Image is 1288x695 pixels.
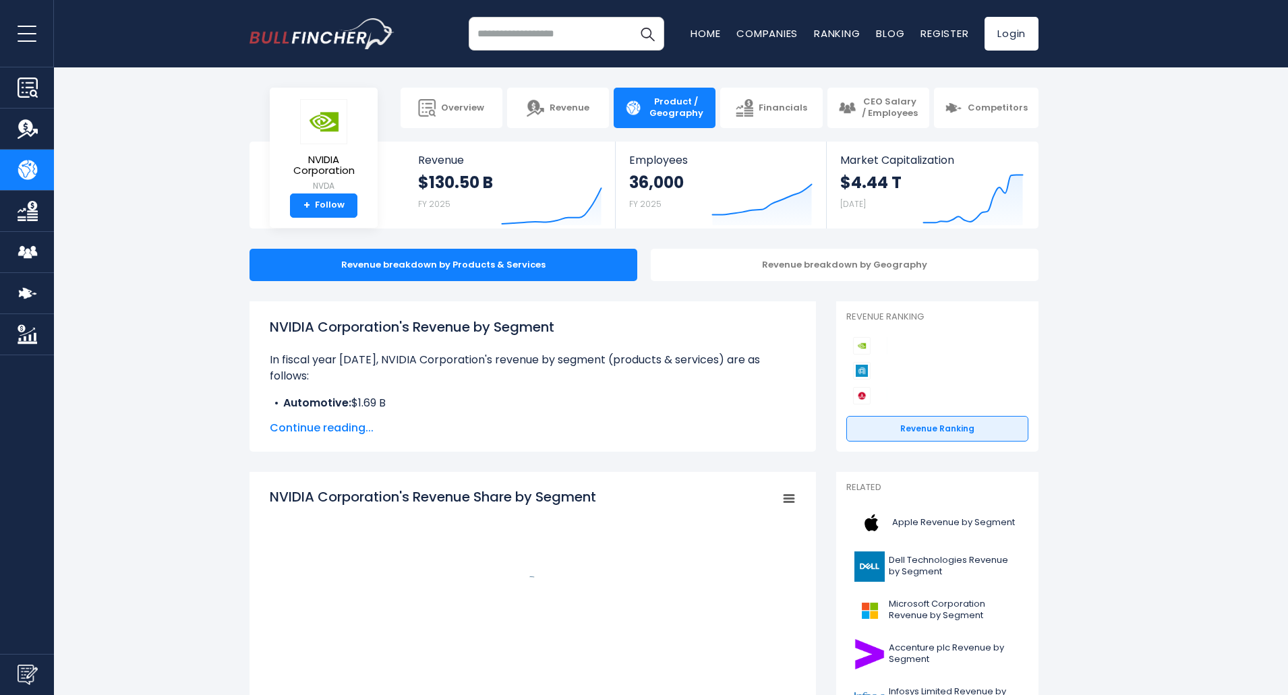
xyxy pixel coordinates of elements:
span: CEO Salary / Employees [861,96,918,119]
p: Related [846,482,1028,493]
a: Accenture plc Revenue by Segment [846,636,1028,673]
div: Revenue breakdown by Products & Services [250,249,637,281]
a: Blog [876,26,904,40]
span: NVIDIA Corporation [281,154,367,177]
a: Overview [401,88,502,128]
a: Revenue [507,88,609,128]
span: Continue reading... [270,420,796,436]
span: Revenue [550,102,589,114]
span: Accenture plc Revenue by Segment [889,642,1020,665]
p: In fiscal year [DATE], NVIDIA Corporation's revenue by segment (products & services) are as follows: [270,352,796,384]
span: Revenue [418,154,602,167]
tspan: NVIDIA Corporation's Revenue Share by Segment [270,487,596,506]
h1: NVIDIA Corporation's Revenue by Segment [270,317,796,337]
img: ACN logo [854,639,885,669]
span: Overview [441,102,484,114]
span: Financials [759,102,807,114]
small: NVDA [281,180,367,192]
a: +Follow [290,193,357,218]
img: Applied Materials competitors logo [853,362,871,380]
a: Companies [736,26,798,40]
a: CEO Salary / Employees [827,88,929,128]
a: Register [920,26,968,40]
img: NVIDIA Corporation competitors logo [853,337,871,355]
a: Ranking [814,26,860,40]
small: FY 2025 [629,198,662,210]
a: Login [985,17,1038,51]
small: [DATE] [840,198,866,210]
span: Dell Technologies Revenue by Segment [889,555,1020,578]
span: Employees [629,154,812,167]
strong: $130.50 B [418,172,493,193]
li: $1.69 B [270,395,796,411]
a: Employees 36,000 FY 2025 [616,142,825,229]
button: Search [631,17,664,51]
a: NVIDIA Corporation NVDA [280,98,368,193]
strong: 36,000 [629,172,684,193]
p: Revenue Ranking [846,311,1028,323]
a: Dell Technologies Revenue by Segment [846,548,1028,585]
a: Product / Geography [614,88,715,128]
a: Competitors [934,88,1038,128]
a: Financials [720,88,822,128]
small: FY 2025 [418,198,450,210]
span: Product / Geography [647,96,705,119]
span: Market Capitalization [840,154,1024,167]
span: Competitors [968,102,1028,114]
img: AAPL logo [854,508,888,538]
img: MSFT logo [854,595,885,626]
a: Apple Revenue by Segment [846,504,1028,541]
strong: + [303,200,310,212]
img: DELL logo [854,551,885,582]
img: Broadcom competitors logo [853,387,871,404]
img: bullfincher logo [250,18,394,49]
a: Microsoft Corporation Revenue by Segment [846,592,1028,629]
b: Automotive: [283,395,351,411]
div: Revenue breakdown by Geography [651,249,1038,281]
a: Go to homepage [250,18,394,49]
span: Apple Revenue by Segment [892,517,1015,528]
a: Revenue Ranking [846,416,1028,442]
strong: $4.44 T [840,172,902,193]
span: Microsoft Corporation Revenue by Segment [889,599,1020,622]
a: Market Capitalization $4.44 T [DATE] [827,142,1037,229]
a: Revenue $130.50 B FY 2025 [405,142,616,229]
a: Home [691,26,720,40]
